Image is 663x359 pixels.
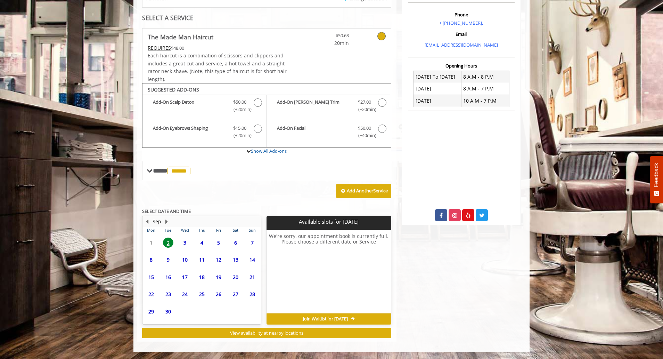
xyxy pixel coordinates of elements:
td: Select day29 [143,303,159,320]
h6: We're sorry, our appointment book is currently full. Please choose a different date or Service [267,233,391,311]
span: 5 [213,238,224,248]
td: Select day18 [193,269,210,286]
td: Select day14 [244,251,261,269]
span: 2 [163,238,173,248]
b: SELECT DATE AND TIME [142,208,191,214]
span: 17 [180,272,190,282]
th: Thu [193,227,210,234]
button: Add AnotherService [336,184,391,198]
a: $50.63 [308,29,349,47]
td: 10 A.M - 7 P.M [461,95,509,107]
button: Feedback - Show survey [650,156,663,203]
span: (+20min ) [230,106,250,113]
label: Add-On Eyebrows Shaping [146,125,263,141]
span: 29 [146,306,156,317]
span: $15.00 [233,125,246,132]
span: 9 [163,255,173,265]
span: 30 [163,306,173,317]
span: $50.00 [358,125,371,132]
b: Add-On [PERSON_NAME] Trim [277,98,351,113]
td: [DATE] [414,83,461,95]
td: Select day6 [227,234,244,251]
b: Add-On Eyebrows Shaping [153,125,226,139]
td: Select day30 [159,303,176,320]
span: 20min [308,39,349,47]
span: 23 [163,289,173,299]
td: Select day4 [193,234,210,251]
span: This service needs some Advance to be paid before we block your appointment [148,45,171,51]
td: Select day22 [143,286,159,303]
b: SUGGESTED ADD-ONS [148,86,199,93]
td: Select day2 [159,234,176,251]
button: Sep [153,218,161,225]
span: 27 [230,289,241,299]
td: Select day21 [244,269,261,286]
span: 3 [180,238,190,248]
h3: Phone [410,12,513,17]
th: Mon [143,227,159,234]
b: The Made Man Haircut [148,32,213,42]
b: Add-On Scalp Detox [153,98,226,113]
td: Select day9 [159,251,176,269]
a: Show All Add-ons [251,148,287,154]
div: SELECT A SERVICE [142,15,391,21]
th: Sat [227,227,244,234]
span: 16 [163,272,173,282]
td: Select day16 [159,269,176,286]
span: 12 [213,255,224,265]
a: [EMAIL_ADDRESS][DOMAIN_NAME] [425,42,498,48]
span: 20 [230,272,241,282]
td: Select day28 [244,286,261,303]
span: (+20min ) [354,106,375,113]
td: Select day11 [193,251,210,269]
a: + [PHONE_NUMBER]. [439,20,483,26]
td: Select day26 [210,286,227,303]
td: Select day3 [177,234,193,251]
span: Feedback [653,163,660,187]
button: Next Month [164,218,169,225]
span: $50.00 [233,98,246,106]
td: Select day23 [159,286,176,303]
td: Select day25 [193,286,210,303]
th: Sun [244,227,261,234]
b: Add Another Service [347,188,388,194]
td: Select day19 [210,269,227,286]
button: View availability at nearby locations [142,328,391,338]
span: 21 [247,272,257,282]
td: Select day15 [143,269,159,286]
span: 13 [230,255,241,265]
div: $48.00 [148,44,287,52]
td: Select day17 [177,269,193,286]
span: 10 [180,255,190,265]
th: Wed [177,227,193,234]
span: Join Waitlist for [DATE] [303,316,348,322]
span: 8 [146,255,156,265]
span: 11 [197,255,207,265]
td: Select day13 [227,251,244,269]
div: The Made Man Haircut Add-onS [142,83,391,148]
td: [DATE] To [DATE] [414,71,461,83]
td: Select day12 [210,251,227,269]
span: View availability at nearby locations [230,330,303,336]
span: 4 [197,238,207,248]
span: (+20min ) [230,132,250,139]
span: 18 [197,272,207,282]
td: Select day20 [227,269,244,286]
td: Select day10 [177,251,193,269]
span: 26 [213,289,224,299]
span: $27.00 [358,98,371,106]
span: 7 [247,238,257,248]
th: Fri [210,227,227,234]
label: Add-On Facial [270,125,387,141]
span: 14 [247,255,257,265]
td: Select day24 [177,286,193,303]
span: 28 [247,289,257,299]
h3: Email [410,32,513,37]
td: 8 A.M - 8 P.M [461,71,509,83]
p: Available slots for [DATE] [269,219,388,225]
span: (+40min ) [354,132,375,139]
th: Tue [159,227,176,234]
td: Select day7 [244,234,261,251]
td: [DATE] [414,95,461,107]
label: Add-On Scalp Detox [146,98,263,115]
